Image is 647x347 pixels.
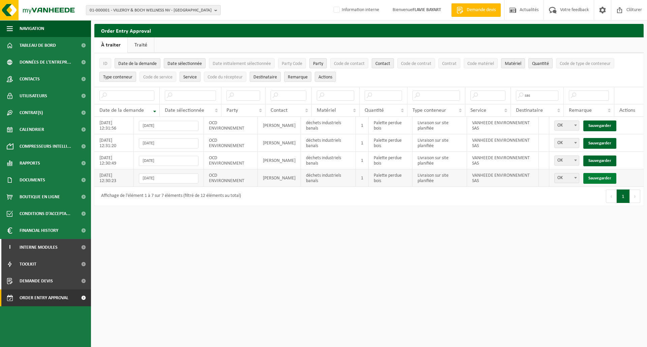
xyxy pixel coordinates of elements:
[313,61,323,66] span: Party
[20,155,40,172] span: Rapports
[258,152,301,169] td: [PERSON_NAME]
[258,134,301,152] td: [PERSON_NAME]
[375,61,390,66] span: Contact
[501,58,525,68] button: MatérielMatériel: Activate to sort
[356,117,369,134] td: 1
[183,75,197,80] span: Service
[213,61,271,66] span: Date initialement sélectionnée
[204,134,258,152] td: OCD ENVIRONNEMENT
[332,5,379,15] label: Information interne
[467,134,539,152] td: VANHEEDE ENVIRONNEMENT SAS
[301,169,356,187] td: déchets industriels banals
[20,54,71,71] span: Données de l'entrepr...
[278,58,306,68] button: Party CodeParty Code: Activate to sort
[442,61,457,66] span: Contrat
[103,61,107,66] span: ID
[554,120,579,131] span: OK
[465,7,497,13] span: Demande devis
[20,205,70,222] span: Conditions d'accepta...
[90,5,212,15] span: 01-000001 - VILLEROY & BOCH WELLNESS NV - [GEOGRAPHIC_DATA]
[209,58,275,68] button: Date initialement sélectionnéeDate initialement sélectionnée: Activate to sort
[317,108,336,113] span: Matériel
[164,58,206,68] button: Date sélectionnéeDate sélectionnée: Activate to sort
[617,189,630,203] button: 1
[94,152,134,169] td: [DATE] 12:30:49
[412,108,446,113] span: Type conteneur
[583,120,616,131] a: Sauvegarder
[165,108,204,113] span: Date sélectionnée
[271,108,287,113] span: Contact
[204,169,258,187] td: OCD ENVIRONNEMENT
[128,37,154,53] a: Traité
[369,117,412,134] td: Palette perdue bois
[334,61,365,66] span: Code de contact
[20,37,56,54] span: Tableau de bord
[94,134,134,152] td: [DATE] 12:31:20
[301,152,356,169] td: déchets industriels banals
[20,289,68,306] span: Order entry approval
[226,108,238,113] span: Party
[451,3,501,17] a: Demande devis
[282,61,302,66] span: Party Code
[20,172,45,188] span: Documents
[118,61,157,66] span: Date de la demande
[20,256,36,273] span: Toolkit
[532,61,549,66] span: Quantité
[467,117,539,134] td: VANHEEDE ENVIRONNEMENT SAS
[204,152,258,169] td: OCD ENVIRONNEMENT
[554,155,579,166] span: OK
[7,239,13,256] span: I
[560,61,611,66] span: Code de type de conteneur
[284,72,311,82] button: RemarqueRemarque: Activate to sort
[20,188,60,205] span: Boutique en ligne
[94,117,134,134] td: [DATE] 12:31:56
[94,24,644,37] h2: Order Entry Approval
[583,173,616,184] a: Sauvegarder
[20,273,53,289] span: Demande devis
[467,61,494,66] span: Code matériel
[556,58,614,68] button: Code de type de conteneurCode de type de conteneur: Activate to sort
[372,58,394,68] button: ContactContact: Activate to sort
[583,155,616,166] a: Sauvegarder
[401,61,431,66] span: Code de contrat
[20,222,58,239] span: Financial History
[356,152,369,169] td: 1
[583,138,616,149] a: Sauvegarder
[412,117,467,134] td: Livraison sur site planifiée
[204,117,258,134] td: OCD ENVIRONNEMENT
[94,37,127,53] a: À traiter
[365,108,384,113] span: Quantité
[554,173,579,183] span: OK
[20,88,47,104] span: Utilisateurs
[167,61,202,66] span: Date sélectionnée
[115,58,160,68] button: Date de la demandeDate de la demande: Activate to remove sorting
[356,169,369,187] td: 1
[397,58,435,68] button: Code de contratCode de contrat: Activate to sort
[412,152,467,169] td: Livraison sur site planifiée
[464,58,498,68] button: Code matérielCode matériel: Activate to sort
[554,138,579,148] span: OK
[555,138,579,148] span: OK
[301,117,356,134] td: déchets industriels banals
[20,121,44,138] span: Calendrier
[99,108,144,113] span: Date de la demande
[140,72,176,82] button: Code de serviceCode de service: Activate to sort
[438,58,460,68] button: ContratContrat: Activate to sort
[369,169,412,187] td: Palette perdue bois
[99,58,111,68] button: IDID: Activate to sort
[288,75,308,80] span: Remarque
[143,75,173,80] span: Code de service
[412,169,467,187] td: Livraison sur site planifiée
[619,108,635,113] span: Actions
[20,20,44,37] span: Navigation
[94,169,134,187] td: [DATE] 12:30:23
[258,169,301,187] td: [PERSON_NAME]
[470,108,486,113] span: Service
[555,173,579,183] span: OK
[569,108,592,113] span: Remarque
[258,117,301,134] td: [PERSON_NAME]
[412,134,467,152] td: Livraison sur site planifiée
[505,61,521,66] span: Matériel
[20,71,40,88] span: Contacts
[528,58,553,68] button: QuantitéQuantité: Activate to sort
